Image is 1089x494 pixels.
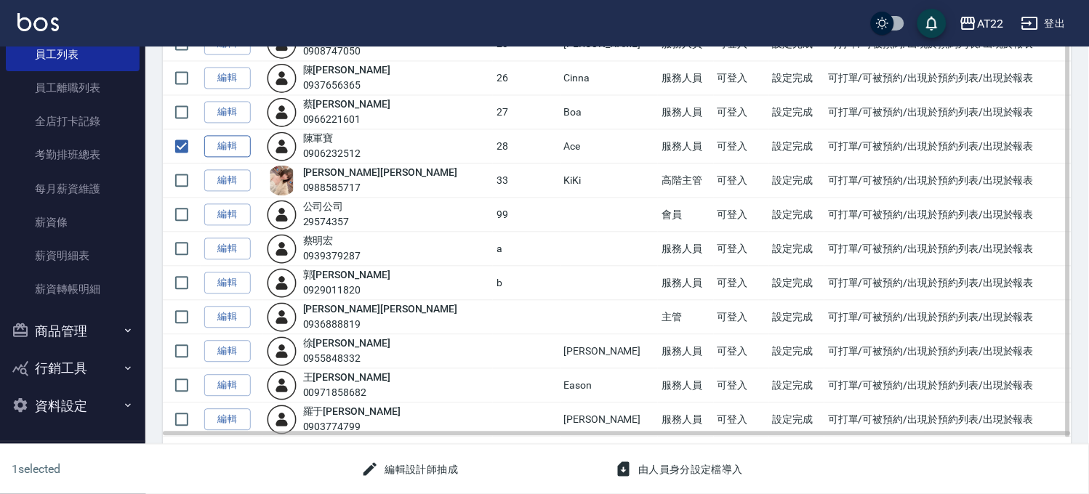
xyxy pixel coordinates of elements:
[204,238,251,261] a: 編輯
[204,307,251,329] a: 編輯
[658,301,713,335] td: 主管
[824,130,1072,164] td: 可打單/可被預約/出現於預約列表/出現於報表
[769,403,824,437] td: 設定完成
[303,235,334,247] a: 蔡明宏
[303,147,361,162] div: 0906232512
[658,403,713,437] td: 服務人員
[6,312,140,350] button: 商品管理
[658,267,713,301] td: 服務人員
[6,206,140,239] a: 薪資條
[6,172,140,206] a: 每月薪資維護
[493,96,560,130] td: 27
[303,181,458,196] div: 0988585717
[6,105,140,138] a: 全店打卡記錄
[714,301,769,335] td: 可登入
[303,420,401,435] div: 0903774799
[303,338,390,349] a: 徐[PERSON_NAME]
[560,62,659,96] td: Cinna
[17,13,59,31] img: Logo
[841,437,876,477] div: 50
[303,283,390,299] div: 0929011820
[917,9,947,38] button: save
[658,335,713,369] td: 服務人員
[560,369,659,403] td: Eason
[303,304,458,315] a: [PERSON_NAME][PERSON_NAME]
[493,267,560,301] td: b
[824,62,1072,96] td: 可打單/可被預約/出現於預約列表/出現於報表
[824,369,1072,403] td: 可打單/可被預約/出現於預約列表/出現於報表
[303,386,390,401] div: 00971858682
[769,130,824,164] td: 設定完成
[267,302,297,333] img: user-login-man-human-body-mobile-person-512.png
[267,370,297,401] img: user-login-man-human-body-mobile-person-512.png
[204,341,251,363] a: 編輯
[267,234,297,264] img: user-login-man-human-body-mobile-person-512.png
[303,270,390,281] a: 郭[PERSON_NAME]
[714,232,769,267] td: 可登入
[769,267,824,301] td: 設定完成
[6,272,140,306] a: 薪資轉帳明細
[658,198,713,232] td: 會員
[493,62,560,96] td: 26
[267,268,297,299] img: user-login-man-human-body-mobile-person-512.png
[714,198,769,232] td: 可登入
[493,130,560,164] td: 28
[560,164,659,198] td: KiKi
[204,170,251,193] a: 編輯
[714,403,769,437] td: 可登入
[658,232,713,267] td: 服務人員
[560,403,659,437] td: [PERSON_NAME]
[714,96,769,130] td: 可登入
[6,387,140,425] button: 資料設定
[824,403,1072,437] td: 可打單/可被預約/出現於預約列表/出現於報表
[204,375,251,397] a: 編輯
[267,200,297,230] img: user-login-man-human-body-mobile-person-512.png
[609,456,749,483] button: 由人員身分設定檔導入
[267,405,297,435] img: user-login-man-human-body-mobile-person-512.png
[6,38,140,71] a: 員工列表
[204,136,251,158] a: 編輯
[303,317,458,333] div: 0936888819
[303,352,390,367] div: 0955848332
[714,62,769,96] td: 可登入
[769,96,824,130] td: 設定完成
[303,406,401,418] a: 羅于[PERSON_NAME]
[769,62,824,96] td: 設定完成
[204,409,251,432] a: 編輯
[204,68,251,90] a: 編輯
[769,198,824,232] td: 設定完成
[6,138,140,171] a: 考勤排班總表
[267,131,297,162] img: user-login-man-human-body-mobile-person-512.png
[658,96,713,130] td: 服務人員
[769,164,824,198] td: 設定完成
[303,201,344,213] a: 公司公司
[769,301,824,335] td: 設定完成
[954,9,1010,39] button: AT22
[493,232,560,267] td: a
[204,204,251,227] a: 編輯
[769,232,824,267] td: 設定完成
[6,71,140,105] a: 員工離職列表
[1016,10,1072,37] button: 登出
[267,63,297,94] img: user-login-man-human-body-mobile-person-512.png
[12,460,270,478] h6: 1 selected
[714,335,769,369] td: 可登入
[303,167,458,179] a: [PERSON_NAME][PERSON_NAME]
[977,15,1004,33] div: AT22
[303,215,350,230] div: 29574357
[303,249,361,264] div: 0939379287
[658,62,713,96] td: 服務人員
[303,113,390,128] div: 0966221601
[267,336,297,367] img: user-login-man-human-body-mobile-person-512.png
[824,164,1072,198] td: 可打單/可被預約/出現於預約列表/出現於報表
[824,301,1072,335] td: 可打單/可被預約/出現於預約列表/出現於報表
[303,372,390,384] a: 王[PERSON_NAME]
[714,267,769,301] td: 可登入
[303,78,390,94] div: 0937656365
[493,198,560,232] td: 99
[714,164,769,198] td: 可登入
[560,335,659,369] td: [PERSON_NAME]
[204,102,251,124] a: 編輯
[769,369,824,403] td: 設定完成
[769,335,824,369] td: 設定完成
